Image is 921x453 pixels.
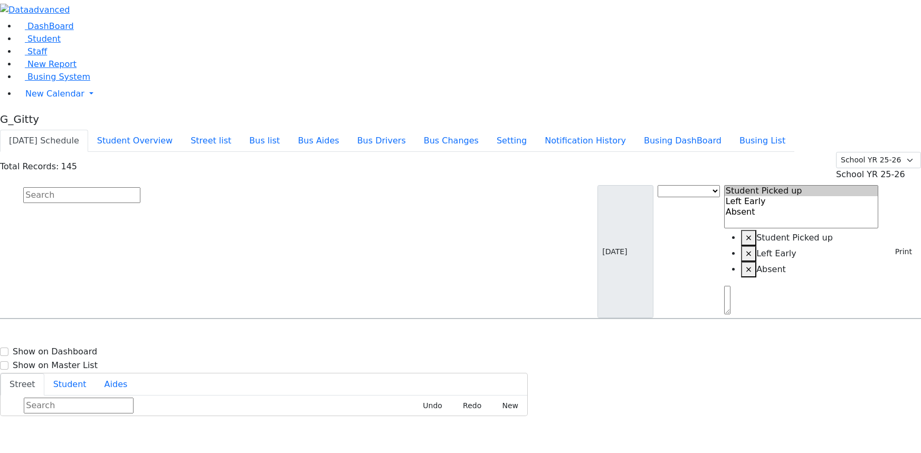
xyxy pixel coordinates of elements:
li: Absent [741,262,879,277]
button: Street list [182,130,240,152]
span: Student [27,34,61,44]
a: DashBoard [17,21,74,31]
button: Remove item [741,246,756,262]
button: Street [1,373,44,396]
button: Print [882,244,917,260]
button: Bus list [240,130,289,152]
button: Remove item [741,262,756,277]
a: Student [17,34,61,44]
select: Default select example [836,152,921,168]
option: Student Picked up [725,186,878,196]
button: Notification History [536,130,635,152]
a: New Calendar [17,83,921,104]
a: New Report [17,59,77,69]
button: Bus Drivers [348,130,415,152]
span: Left Early [756,248,796,258]
button: Redo [451,398,486,414]
button: Aides [96,373,137,396]
span: Busing System [27,72,90,82]
span: × [745,264,752,274]
input: Search [24,398,134,413]
span: Staff [27,46,47,56]
span: New Report [27,59,77,69]
option: Left Early [725,196,878,207]
button: Student Overview [88,130,182,152]
a: Staff [17,46,47,56]
span: × [745,248,752,258]
span: School YR 25-26 [836,169,905,179]
div: Street [1,396,527,416]
li: Left Early [741,246,879,262]
button: Busing List [730,130,794,152]
button: Busing DashBoard [635,130,730,152]
span: Absent [756,264,786,274]
textarea: Search [724,286,730,314]
span: Student Picked up [756,233,833,243]
a: Busing System [17,72,90,82]
option: Absent [725,207,878,217]
label: Show on Dashboard [13,345,97,358]
span: 145 [61,161,77,171]
button: Bus Aides [289,130,348,152]
button: Bus Changes [415,130,488,152]
input: Search [23,187,140,203]
span: DashBoard [27,21,74,31]
button: Remove item [741,230,756,246]
span: × [745,233,752,243]
label: Show on Master List [13,359,98,372]
button: Setting [488,130,536,152]
button: Undo [411,398,447,414]
span: New Calendar [25,89,84,99]
button: Student [44,373,96,396]
button: New [490,398,523,414]
li: Student Picked up [741,230,879,246]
